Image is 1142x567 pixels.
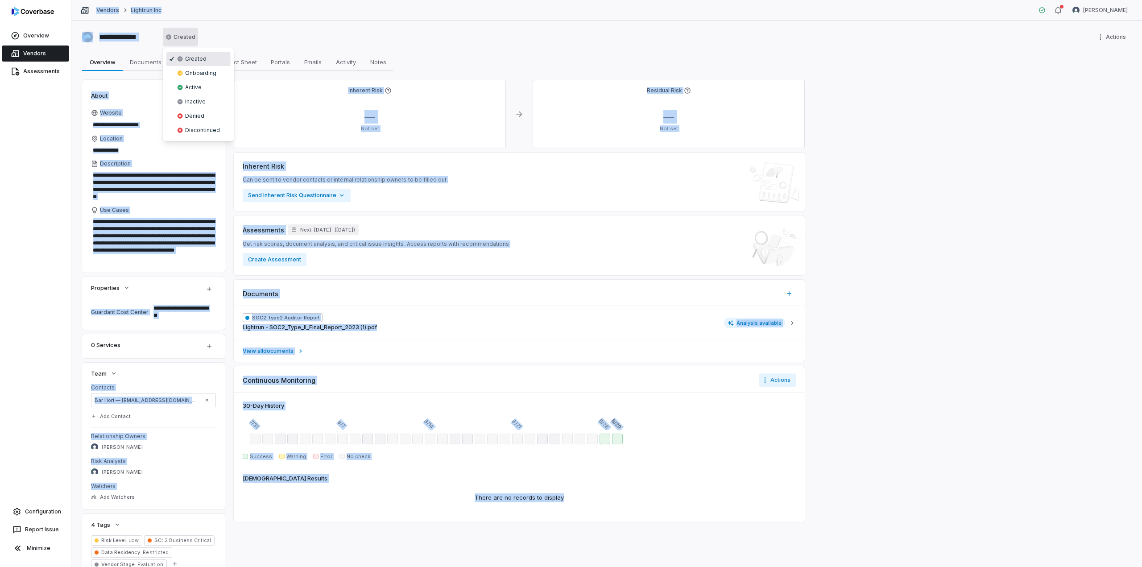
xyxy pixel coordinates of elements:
span: Denied [177,112,204,120]
span: Onboarding [177,70,216,77]
span: Discontinued [177,127,220,134]
span: Created [177,55,207,62]
span: Active [177,84,202,91]
span: Inactive [177,98,206,105]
